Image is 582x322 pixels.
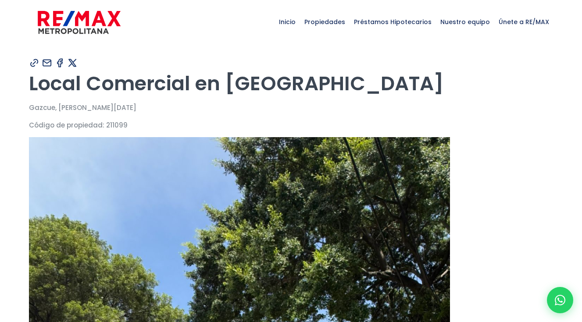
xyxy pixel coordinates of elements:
h1: Local Comercial en [GEOGRAPHIC_DATA] [29,71,553,96]
span: Inicio [275,9,300,35]
img: Compartir [42,57,53,68]
span: Préstamos Hipotecarios [350,9,436,35]
img: Compartir [67,57,78,68]
span: 211099 [106,120,128,130]
p: Gazcue, [PERSON_NAME][DATE] [29,102,553,113]
img: remax-metropolitana-logo [38,9,121,35]
span: Propiedades [300,9,350,35]
span: Nuestro equipo [436,9,494,35]
span: Únete a RE/MAX [494,9,553,35]
span: Código de propiedad: [29,120,104,130]
img: Compartir [29,57,40,68]
img: Compartir [54,57,65,68]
